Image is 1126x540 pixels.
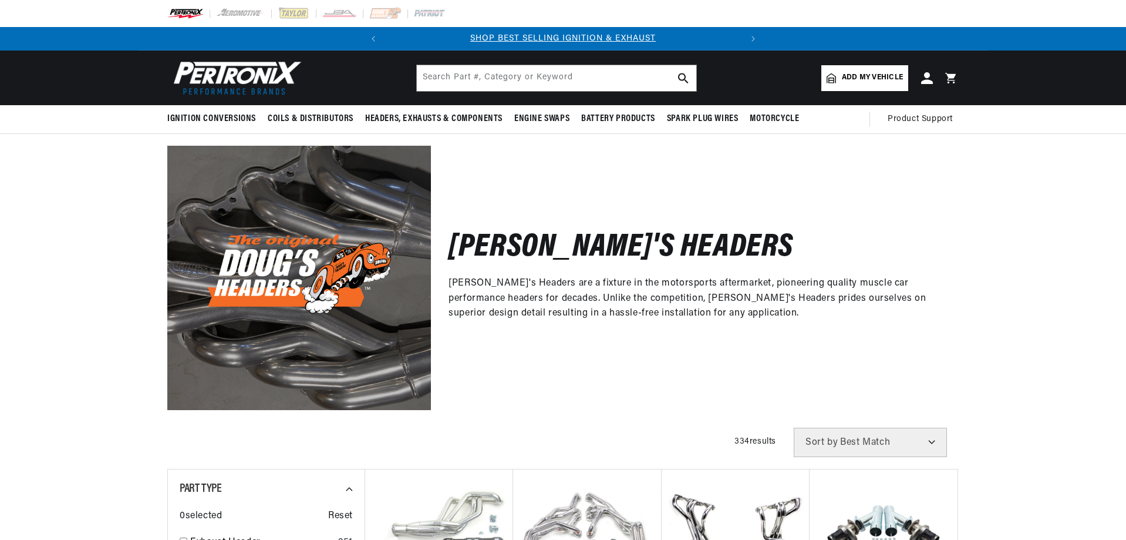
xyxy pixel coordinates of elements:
button: search button [670,65,696,91]
slideshow-component: Translation missing: en.sections.announcements.announcement_bar [138,27,988,51]
summary: Coils & Distributors [262,105,359,133]
span: Engine Swaps [514,113,569,125]
summary: Ignition Conversions [167,105,262,133]
summary: Motorcycle [744,105,805,133]
div: Announcement [385,32,741,45]
span: Coils & Distributors [268,113,353,125]
h2: [PERSON_NAME]'s Headers [449,234,794,262]
span: 0 selected [180,509,222,524]
summary: Battery Products [575,105,661,133]
summary: Product Support [888,105,959,133]
span: Sort by [805,438,838,447]
span: Product Support [888,113,953,126]
a: SHOP BEST SELLING IGNITION & EXHAUST [470,34,656,43]
a: Add my vehicle [821,65,908,91]
span: Headers, Exhausts & Components [365,113,503,125]
img: Doug's Headers [167,146,431,410]
span: Part Type [180,483,221,495]
p: [PERSON_NAME]'s Headers are a fixture in the motorsports aftermarket, pioneering quality muscle c... [449,276,941,321]
span: Ignition Conversions [167,113,256,125]
span: Battery Products [581,113,655,125]
input: Search Part #, Category or Keyword [417,65,696,91]
span: Reset [328,509,353,524]
summary: Headers, Exhausts & Components [359,105,508,133]
span: Spark Plug Wires [667,113,739,125]
button: Translation missing: en.sections.announcements.next_announcement [741,27,765,51]
summary: Engine Swaps [508,105,575,133]
span: 334 results [734,437,776,446]
button: Translation missing: en.sections.announcements.previous_announcement [362,27,385,51]
summary: Spark Plug Wires [661,105,744,133]
span: Add my vehicle [842,72,903,83]
span: Motorcycle [750,113,799,125]
img: Pertronix [167,58,302,98]
select: Sort by [794,428,947,457]
div: 1 of 2 [385,32,741,45]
